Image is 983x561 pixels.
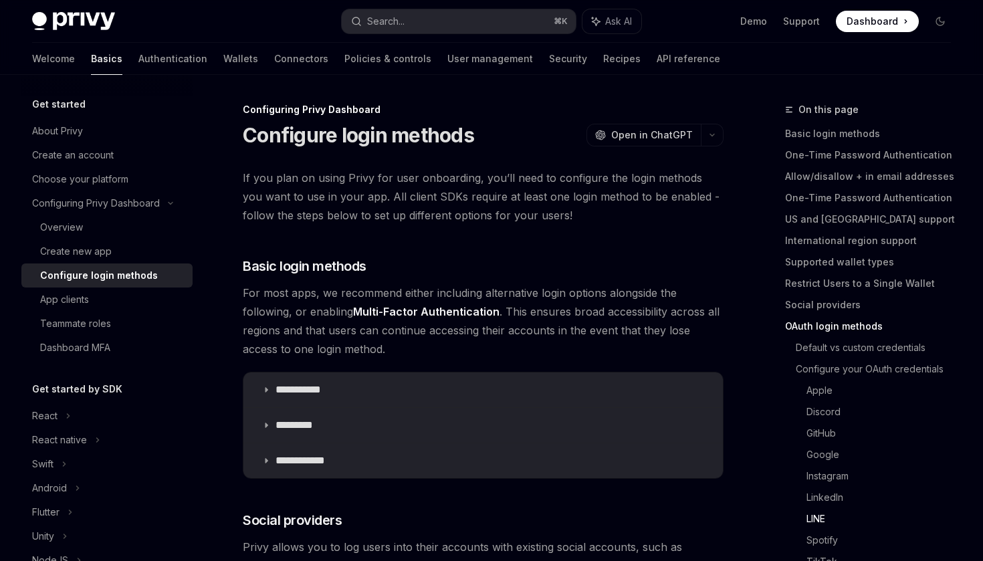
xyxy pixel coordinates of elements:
[40,243,112,259] div: Create new app
[91,43,122,75] a: Basics
[138,43,207,75] a: Authentication
[554,16,568,27] span: ⌘ K
[40,219,83,235] div: Overview
[785,251,962,273] a: Supported wallet types
[367,13,405,29] div: Search...
[223,43,258,75] a: Wallets
[353,305,500,319] a: Multi-Factor Authentication
[785,294,962,316] a: Social providers
[930,11,951,32] button: Toggle dark mode
[32,96,86,112] h5: Get started
[32,12,115,31] img: dark logo
[243,511,342,530] span: Social providers
[21,119,193,143] a: About Privy
[806,487,962,508] a: LinkedIn
[243,169,724,225] span: If you plan on using Privy for user onboarding, you’ll need to configure the login methods you wa...
[796,337,962,358] a: Default vs custom credentials
[785,316,962,337] a: OAuth login methods
[32,123,83,139] div: About Privy
[21,263,193,288] a: Configure login methods
[806,508,962,530] a: LINE
[611,128,693,142] span: Open in ChatGPT
[32,171,128,187] div: Choose your platform
[32,195,160,211] div: Configuring Privy Dashboard
[847,15,898,28] span: Dashboard
[785,123,962,144] a: Basic login methods
[785,144,962,166] a: One-Time Password Authentication
[342,9,575,33] button: Search...⌘K
[32,528,54,544] div: Unity
[21,312,193,336] a: Teammate roles
[806,444,962,465] a: Google
[21,143,193,167] a: Create an account
[549,43,587,75] a: Security
[785,187,962,209] a: One-Time Password Authentication
[32,480,67,496] div: Android
[657,43,720,75] a: API reference
[21,239,193,263] a: Create new app
[785,166,962,187] a: Allow/disallow + in email addresses
[32,147,114,163] div: Create an account
[32,381,122,397] h5: Get started by SDK
[243,103,724,116] div: Configuring Privy Dashboard
[783,15,820,28] a: Support
[785,273,962,294] a: Restrict Users to a Single Wallet
[586,124,701,146] button: Open in ChatGPT
[32,43,75,75] a: Welcome
[274,43,328,75] a: Connectors
[806,401,962,423] a: Discord
[21,288,193,312] a: App clients
[785,209,962,230] a: US and [GEOGRAPHIC_DATA] support
[806,465,962,487] a: Instagram
[796,358,962,380] a: Configure your OAuth credentials
[806,423,962,444] a: GitHub
[582,9,641,33] button: Ask AI
[785,230,962,251] a: International region support
[21,215,193,239] a: Overview
[40,340,110,356] div: Dashboard MFA
[32,432,87,448] div: React native
[243,123,474,147] h1: Configure login methods
[40,292,89,308] div: App clients
[798,102,859,118] span: On this page
[32,456,53,472] div: Swift
[806,530,962,551] a: Spotify
[806,380,962,401] a: Apple
[447,43,533,75] a: User management
[243,284,724,358] span: For most apps, we recommend either including alternative login options alongside the following, o...
[40,316,111,332] div: Teammate roles
[836,11,919,32] a: Dashboard
[21,167,193,191] a: Choose your platform
[32,408,58,424] div: React
[740,15,767,28] a: Demo
[344,43,431,75] a: Policies & controls
[605,15,632,28] span: Ask AI
[243,257,366,275] span: Basic login methods
[32,504,60,520] div: Flutter
[603,43,641,75] a: Recipes
[21,336,193,360] a: Dashboard MFA
[40,267,158,284] div: Configure login methods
